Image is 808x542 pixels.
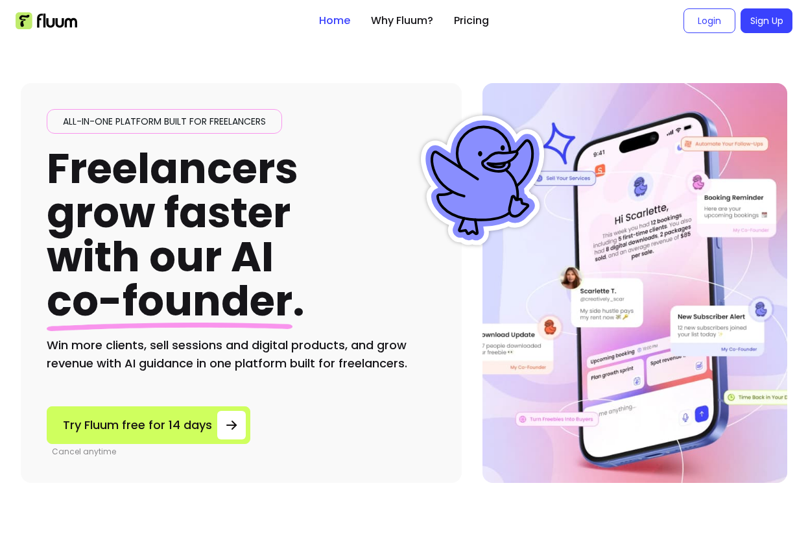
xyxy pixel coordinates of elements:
img: Illustration of Fluum AI Co-Founder on a smartphone, showing solo business performance insights s... [482,83,787,483]
a: Sign Up [741,8,792,33]
img: Fluum Duck sticker [418,116,547,245]
img: Fluum Logo [16,12,77,29]
a: Home [319,13,350,29]
a: Login [683,8,735,33]
span: co-founder [47,272,292,330]
h2: Win more clients, sell sessions and digital products, and grow revenue with AI guidance in one pl... [47,336,436,373]
a: Pricing [454,13,489,29]
span: Try Fluum free for 14 days [63,416,212,434]
a: Try Fluum free for 14 days [47,406,250,444]
p: Cancel anytime [52,447,250,457]
h1: Freelancers grow faster with our AI . [47,147,305,323]
a: Why Fluum? [371,13,433,29]
span: All-in-one platform built for freelancers [58,115,271,128]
